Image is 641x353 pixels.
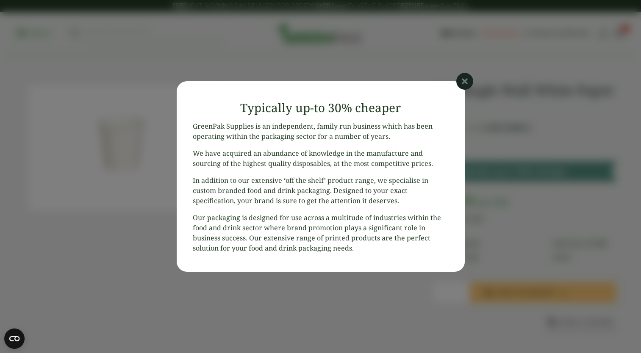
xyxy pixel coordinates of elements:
h3: Typically up-to 30% cheaper [193,101,449,115]
button: Open CMP widget [4,328,25,349]
p: GreenPak Supplies is an independent, family run business which has been operating within the pack... [193,121,449,141]
p: We have acquired an abundance of knowledge in the manufacture and sourcing of the highest quality... [193,148,449,168]
p: Our packaging is designed for use across a multitude of industries within the food and drink sect... [193,212,449,253]
p: In addition to our extensive ‘off the shelf’ product range, we specialise in custom branded food ... [193,175,449,206]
